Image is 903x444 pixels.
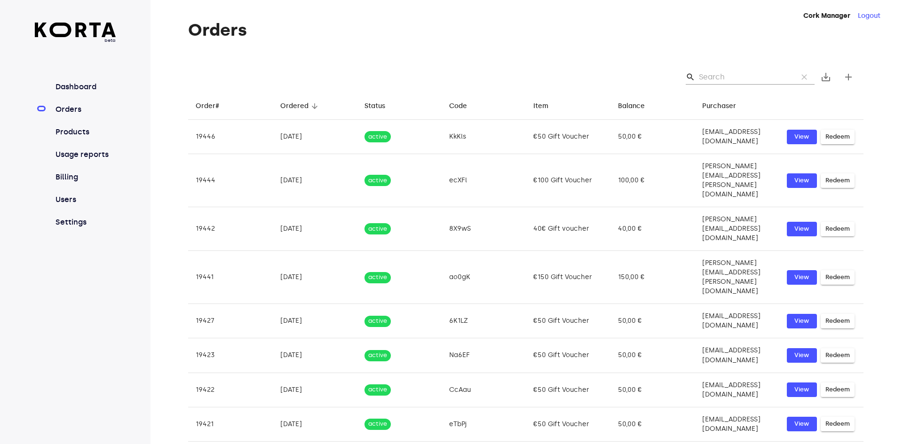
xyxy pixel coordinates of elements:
[825,272,850,283] span: Redeem
[792,419,812,429] span: View
[821,348,855,363] button: Redeem
[35,23,116,44] a: beta
[792,175,812,186] span: View
[787,130,817,144] button: View
[273,207,357,251] td: [DATE]
[610,338,695,373] td: 50,00 €
[821,417,855,431] button: Redeem
[526,373,610,407] td: €50 Gift Voucher
[364,420,391,428] span: active
[610,120,695,154] td: 50,00 €
[188,251,273,304] td: 19441
[273,120,357,154] td: [DATE]
[526,207,610,251] td: 40€ Gift voucher
[364,176,391,185] span: active
[686,72,695,82] span: Search
[695,154,779,207] td: [PERSON_NAME][EMAIL_ADDRESS][PERSON_NAME][DOMAIN_NAME]
[792,132,812,142] span: View
[858,11,880,21] button: Logout
[821,270,855,285] button: Redeem
[825,316,850,327] span: Redeem
[188,338,273,373] td: 19423
[54,104,116,115] a: Orders
[695,373,779,407] td: [EMAIL_ADDRESS][DOMAIN_NAME]
[821,382,855,397] button: Redeem
[449,101,479,112] span: Code
[787,270,817,285] button: View
[188,154,273,207] td: 19444
[787,314,817,328] button: View
[442,338,526,373] td: Na6EF
[702,101,736,112] div: Purchaser
[310,102,319,110] span: arrow_downward
[610,251,695,304] td: 150,00 €
[815,66,837,88] button: Export
[442,207,526,251] td: 8X9wS
[188,373,273,407] td: 19422
[820,71,832,83] span: save_alt
[364,317,391,326] span: active
[442,154,526,207] td: ecXFl
[787,417,817,431] a: View
[825,224,850,234] span: Redeem
[442,251,526,304] td: ao0gK
[364,225,391,234] span: active
[787,222,817,236] button: View
[364,351,391,360] span: active
[787,382,817,397] button: View
[364,273,391,282] span: active
[280,101,309,112] div: Ordered
[610,373,695,407] td: 50,00 €
[699,70,790,85] input: Search
[821,314,855,328] button: Redeem
[280,101,321,112] span: Ordered
[533,101,561,112] span: Item
[188,120,273,154] td: 19446
[787,348,817,363] button: View
[54,149,116,160] a: Usage reports
[364,101,385,112] div: Status
[618,101,645,112] div: Balance
[364,101,397,112] span: Status
[273,338,357,373] td: [DATE]
[273,373,357,407] td: [DATE]
[702,101,748,112] span: Purchaser
[35,37,116,44] span: beta
[54,81,116,93] a: Dashboard
[364,385,391,394] span: active
[188,207,273,251] td: 19442
[442,373,526,407] td: CcAau
[610,154,695,207] td: 100,00 €
[196,101,219,112] div: Order#
[825,384,850,395] span: Redeem
[825,350,850,361] span: Redeem
[792,350,812,361] span: View
[442,304,526,338] td: 6K1LZ
[54,194,116,205] a: Users
[825,132,850,142] span: Redeem
[695,338,779,373] td: [EMAIL_ADDRESS][DOMAIN_NAME]
[695,120,779,154] td: [EMAIL_ADDRESS][DOMAIN_NAME]
[442,407,526,441] td: eTbPj
[792,272,812,283] span: View
[526,154,610,207] td: €100 Gift Voucher
[188,407,273,441] td: 19421
[695,251,779,304] td: [PERSON_NAME][EMAIL_ADDRESS][PERSON_NAME][DOMAIN_NAME]
[821,222,855,236] button: Redeem
[196,101,231,112] span: Order#
[526,338,610,373] td: €50 Gift Voucher
[695,207,779,251] td: [PERSON_NAME][EMAIL_ADDRESS][DOMAIN_NAME]
[787,173,817,188] a: View
[610,407,695,441] td: 50,00 €
[825,175,850,186] span: Redeem
[803,12,850,20] strong: Cork Manager
[821,173,855,188] button: Redeem
[188,21,863,39] h1: Orders
[273,304,357,338] td: [DATE]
